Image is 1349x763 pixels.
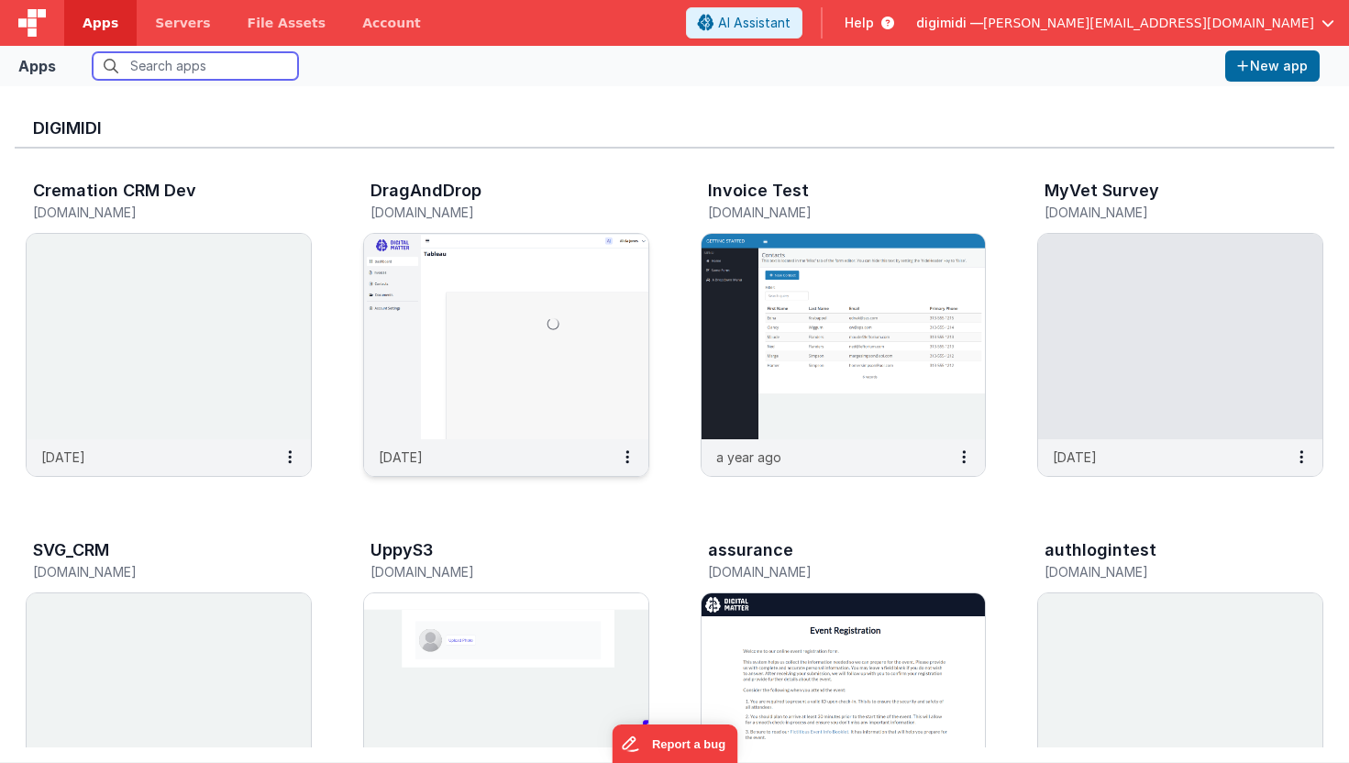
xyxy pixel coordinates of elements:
[916,14,1334,32] button: digimidi — [PERSON_NAME][EMAIL_ADDRESS][DOMAIN_NAME]
[708,565,941,579] h5: [DOMAIN_NAME]
[708,182,809,200] h3: Invoice Test
[33,565,266,579] h5: [DOMAIN_NAME]
[370,205,603,219] h5: [DOMAIN_NAME]
[93,52,298,80] input: Search apps
[916,14,983,32] span: digimidi —
[33,205,266,219] h5: [DOMAIN_NAME]
[1053,448,1097,467] p: [DATE]
[1045,541,1156,559] h3: authlogintest
[708,541,793,559] h3: assurance
[33,119,1316,138] h3: digimidi
[612,724,737,763] iframe: Marker.io feedback button
[1045,205,1277,219] h5: [DOMAIN_NAME]
[155,14,210,32] span: Servers
[33,541,109,559] h3: SVG_CRM
[1045,182,1159,200] h3: MyVet Survey
[248,14,326,32] span: File Assets
[708,205,941,219] h5: [DOMAIN_NAME]
[718,14,791,32] span: AI Assistant
[18,55,56,77] div: Apps
[716,448,781,467] p: a year ago
[379,448,423,467] p: [DATE]
[1225,50,1320,82] button: New app
[41,448,85,467] p: [DATE]
[83,14,118,32] span: Apps
[33,182,196,200] h3: Cremation CRM Dev
[1045,565,1277,579] h5: [DOMAIN_NAME]
[983,14,1314,32] span: [PERSON_NAME][EMAIL_ADDRESS][DOMAIN_NAME]
[370,565,603,579] h5: [DOMAIN_NAME]
[845,14,874,32] span: Help
[370,182,481,200] h3: DragAndDrop
[370,541,433,559] h3: UppyS3
[686,7,802,39] button: AI Assistant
